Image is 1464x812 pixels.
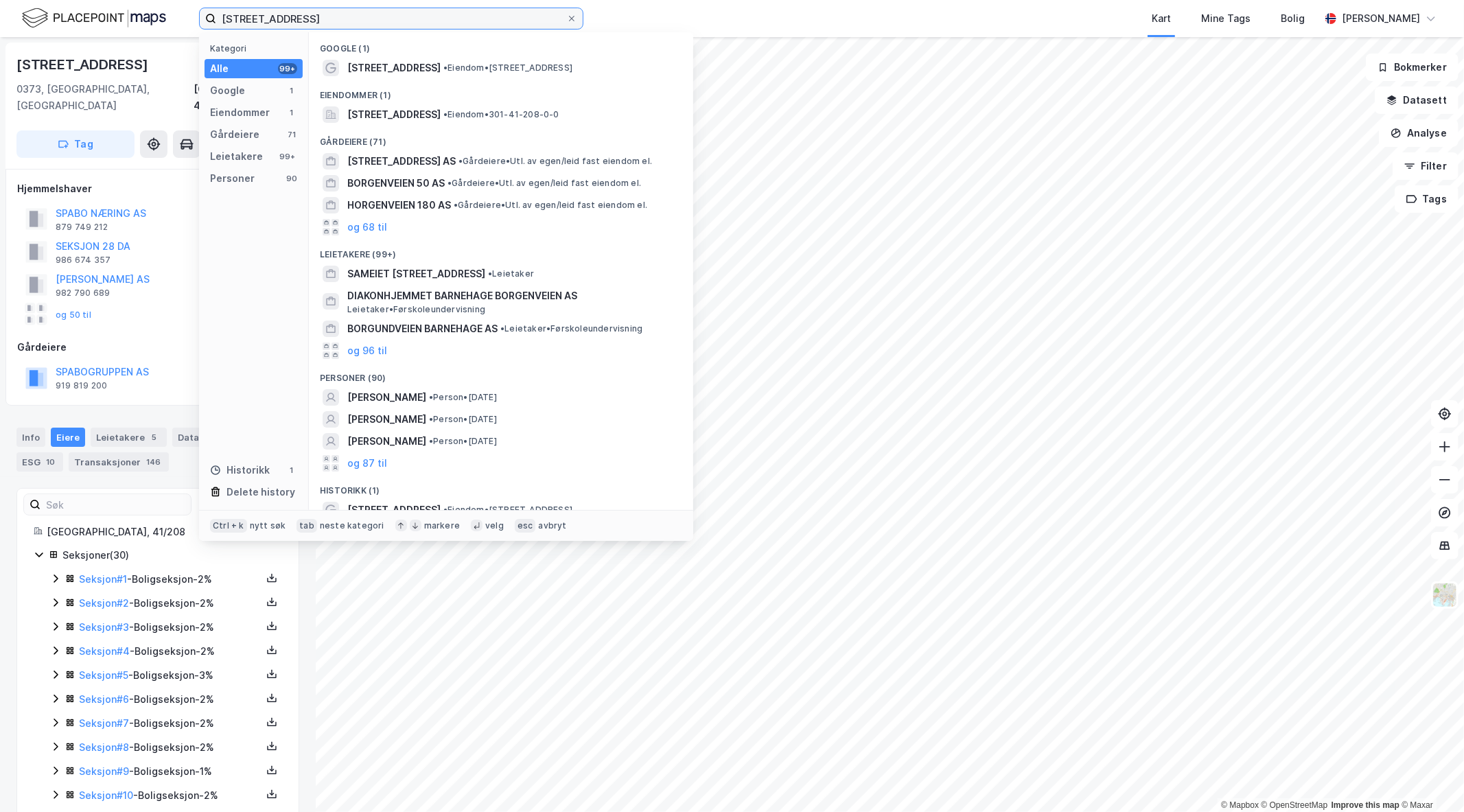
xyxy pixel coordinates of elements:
[1332,800,1399,810] a: Improve this map
[347,321,498,337] span: BORGUNDVEIEN BARNEHAGE AS
[443,109,448,119] span: •
[347,433,426,450] span: [PERSON_NAME]
[79,717,129,729] a: Seksjon#7
[347,153,456,170] span: [STREET_ADDRESS] AS
[286,173,297,184] div: 90
[1395,185,1459,213] button: Tags
[1395,746,1464,812] div: Kontrollprogram for chat
[22,6,166,30] img: logo.f888ab2527a4732fd821a326f86c7f29.svg
[309,32,693,57] div: Google (1)
[500,323,504,334] span: •
[79,573,127,585] a: Seksjon#1
[347,455,387,472] button: og 87 til
[347,343,387,359] button: og 96 til
[320,520,384,531] div: neste kategori
[429,392,497,403] span: Person • [DATE]
[56,288,110,299] div: 982 790 689
[347,266,485,282] span: SAMEIET [STREET_ADDRESS]
[148,430,161,444] div: 5
[443,504,448,515] span: •
[79,619,262,636] div: - Boligseksjon - 2%
[51,428,85,447] div: Eiere
[17,339,299,356] div: Gårdeiere
[47,524,282,540] div: [GEOGRAPHIC_DATA], 41/208
[347,106,441,123] span: [STREET_ADDRESS]
[62,547,282,564] div: Seksjoner ( 30 )
[429,436,433,446] span: •
[286,107,297,118] div: 1
[347,304,485,315] span: Leietaker • Førskoleundervisning
[1432,582,1458,608] img: Z
[143,455,163,469] div: 146
[1201,10,1251,27] div: Mine Tags
[1375,86,1459,114] button: Datasett
[210,104,270,121] div: Eiendommer
[79,595,262,612] div: - Boligseksjon - 2%
[79,621,129,633] a: Seksjon#3
[1262,800,1328,810] a: OpenStreetMap
[172,428,224,447] div: Datasett
[458,156,652,167] span: Gårdeiere • Utl. av egen/leid fast eiendom el.
[448,178,452,188] span: •
[309,126,693,150] div: Gårdeiere (71)
[16,81,194,114] div: 0373, [GEOGRAPHIC_DATA], [GEOGRAPHIC_DATA]
[210,60,229,77] div: Alle
[424,520,460,531] div: markere
[79,787,262,804] div: - Boligseksjon - 2%
[347,219,387,235] button: og 68 til
[538,520,566,531] div: avbryt
[210,170,255,187] div: Personer
[500,323,642,334] span: Leietaker • Førskoleundervisning
[1393,152,1459,180] button: Filter
[56,380,107,391] div: 919 819 200
[16,428,45,447] div: Info
[1152,10,1171,27] div: Kart
[194,81,299,114] div: [GEOGRAPHIC_DATA], 41/208
[429,414,497,425] span: Person • [DATE]
[347,389,426,406] span: [PERSON_NAME]
[286,85,297,96] div: 1
[347,175,445,192] span: BORGENVEIEN 50 AS
[309,362,693,386] div: Personer (90)
[16,452,63,472] div: ESG
[210,519,247,533] div: Ctrl + k
[443,62,572,73] span: Eiendom • [STREET_ADDRESS]
[278,151,297,162] div: 99+
[79,691,262,708] div: - Boligseksjon - 2%
[1281,10,1305,27] div: Bolig
[69,452,169,472] div: Transaksjoner
[210,148,263,165] div: Leietakere
[443,109,559,120] span: Eiendom • 301-41-208-0-0
[210,126,259,143] div: Gårdeiere
[347,197,451,213] span: HORGENVEIEN 180 AS
[347,411,426,428] span: [PERSON_NAME]
[286,129,297,140] div: 71
[43,455,58,469] div: 10
[79,789,133,801] a: Seksjon#10
[1395,746,1464,812] iframe: Chat Widget
[515,519,536,533] div: esc
[454,200,458,210] span: •
[210,43,303,54] div: Kategori
[1342,10,1420,27] div: [PERSON_NAME]
[448,178,641,189] span: Gårdeiere • Utl. av egen/leid fast eiendom el.
[79,741,129,753] a: Seksjon#8
[79,715,262,732] div: - Boligseksjon - 2%
[17,181,299,197] div: Hjemmelshaver
[458,156,463,166] span: •
[210,462,270,478] div: Historikk
[278,63,297,74] div: 99+
[16,54,151,76] div: [STREET_ADDRESS]
[454,200,647,211] span: Gårdeiere • Utl. av egen/leid fast eiendom el.
[79,739,262,756] div: - Boligseksjon - 2%
[79,667,262,684] div: - Boligseksjon - 3%
[286,465,297,476] div: 1
[226,484,295,500] div: Delete history
[56,255,111,266] div: 986 674 357
[79,763,262,780] div: - Boligseksjon - 1%
[56,222,108,233] div: 879 749 212
[79,645,130,657] a: Seksjon#4
[429,414,433,424] span: •
[79,693,129,705] a: Seksjon#6
[91,428,167,447] div: Leietakere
